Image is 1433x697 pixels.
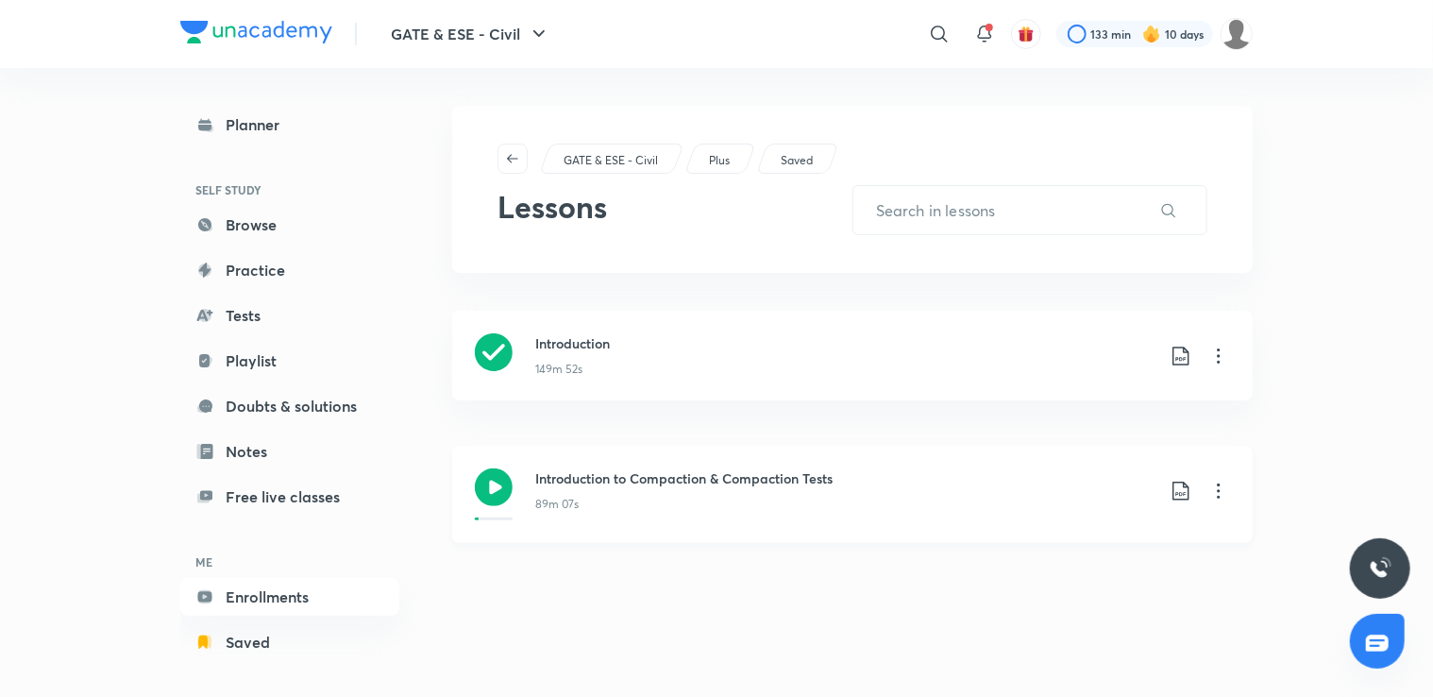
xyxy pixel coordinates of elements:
[1142,25,1161,43] img: streak
[564,152,658,169] p: GATE & ESE - Civil
[535,468,1155,488] h3: Introduction to Compaction & Compaction Tests
[180,387,399,425] a: Doubts & solutions
[781,152,813,169] p: Saved
[535,361,582,378] p: 149m 52s
[1221,18,1253,50] img: Anjali kumari
[535,496,579,513] p: 89m 07s
[497,189,852,235] h2: Lessons
[709,152,730,169] p: Plus
[180,106,399,144] a: Planner
[379,15,562,53] button: GATE & ESE - Civil
[180,623,399,661] a: Saved
[180,174,399,206] h6: SELF STUDY
[180,433,399,470] a: Notes
[1369,557,1391,580] img: ttu
[180,21,332,43] img: Company Logo
[180,578,399,616] a: Enrollments
[561,152,662,169] a: GATE & ESE - Civil
[535,333,1155,353] h3: Introduction
[706,152,733,169] a: Plus
[180,206,399,244] a: Browse
[853,186,1152,234] input: Search in lessons
[778,152,817,169] a: Saved
[180,478,399,516] a: Free live classes
[1018,25,1035,42] img: avatar
[452,446,1253,566] a: Introduction to Compaction & Compaction Tests89m 07s
[180,21,332,48] a: Company Logo
[452,311,1253,423] a: Introduction149m 52s
[180,546,399,578] h6: ME
[180,297,399,334] a: Tests
[180,251,399,289] a: Practice
[180,342,399,380] a: Playlist
[1011,19,1041,49] button: avatar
